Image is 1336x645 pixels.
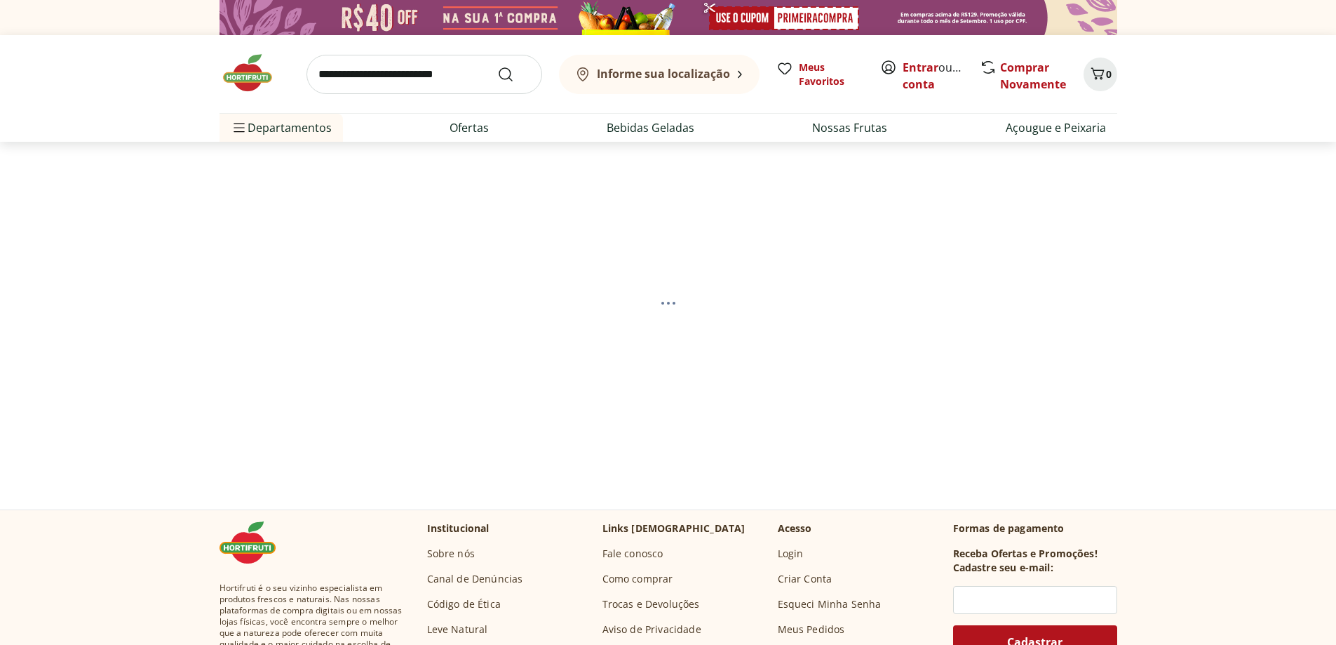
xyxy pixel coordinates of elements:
p: Acesso [778,521,812,536]
a: Canal de Denúncias [427,572,523,586]
a: Leve Natural [427,623,488,637]
a: Nossas Frutas [812,119,887,136]
button: Carrinho [1084,58,1117,91]
a: Entrar [903,60,938,75]
button: Submit Search [497,66,531,83]
a: Fale conosco [602,547,663,561]
span: 0 [1106,67,1112,81]
a: Açougue e Peixaria [1006,119,1106,136]
span: Departamentos [231,111,332,145]
a: Comprar Novamente [1000,60,1066,92]
button: Menu [231,111,248,145]
button: Informe sua localização [559,55,760,94]
b: Informe sua localização [597,66,730,81]
a: Código de Ética [427,597,501,611]
a: Criar conta [903,60,980,92]
p: Formas de pagamento [953,521,1117,536]
h3: Receba Ofertas e Promoções! [953,547,1098,561]
p: Links [DEMOGRAPHIC_DATA] [602,521,745,536]
a: Trocas e Devoluções [602,597,700,611]
a: Criar Conta [778,572,832,586]
img: Hortifruti [220,52,290,94]
a: Login [778,547,804,561]
a: Meus Pedidos [778,623,845,637]
input: search [306,55,542,94]
a: Bebidas Geladas [607,119,694,136]
a: Sobre nós [427,547,475,561]
a: Ofertas [450,119,489,136]
a: Esqueci Minha Senha [778,597,882,611]
a: Como comprar [602,572,673,586]
img: Hortifruti [220,521,290,564]
a: Aviso de Privacidade [602,623,701,637]
span: ou [903,59,965,93]
h3: Cadastre seu e-mail: [953,561,1053,575]
span: Meus Favoritos [799,60,863,88]
a: Meus Favoritos [776,60,863,88]
p: Institucional [427,521,490,536]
